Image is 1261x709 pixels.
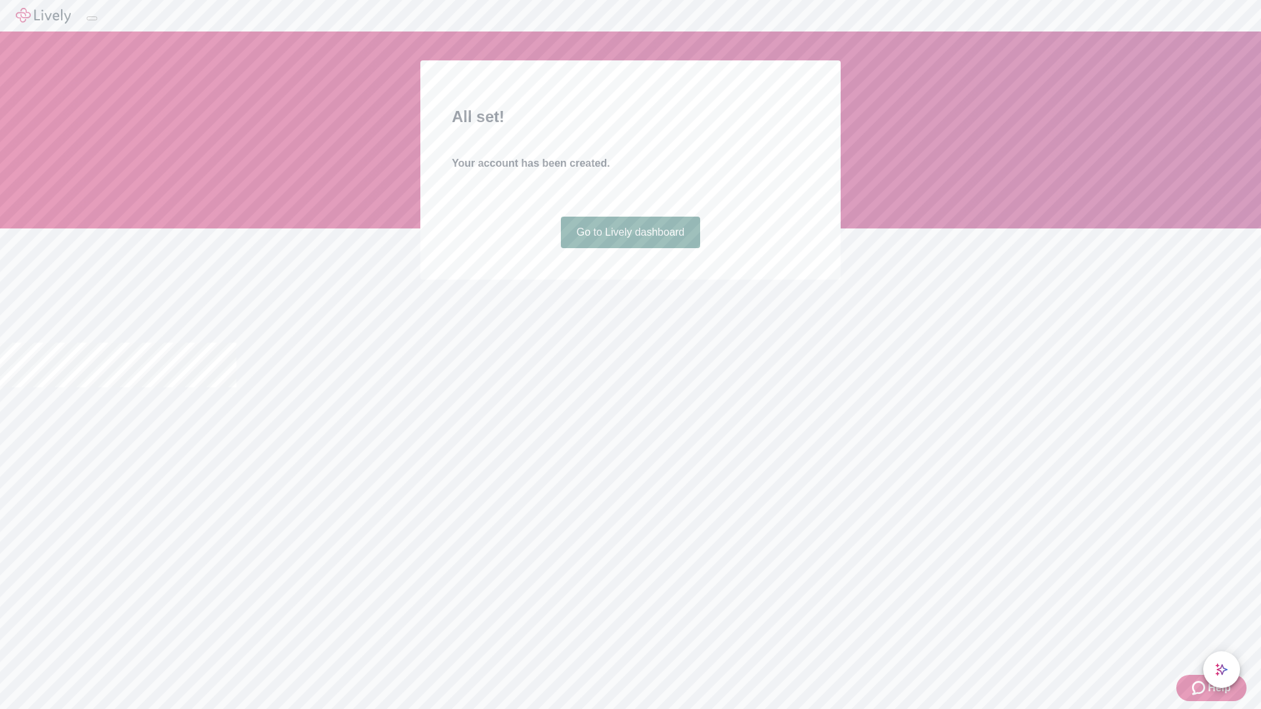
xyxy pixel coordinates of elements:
[1176,675,1247,701] button: Zendesk support iconHelp
[452,105,809,129] h2: All set!
[1208,680,1231,696] span: Help
[16,8,71,24] img: Lively
[561,217,701,248] a: Go to Lively dashboard
[452,156,809,171] h4: Your account has been created.
[1203,651,1240,688] button: chat
[1215,663,1228,676] svg: Lively AI Assistant
[1192,680,1208,696] svg: Zendesk support icon
[87,16,97,20] button: Log out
